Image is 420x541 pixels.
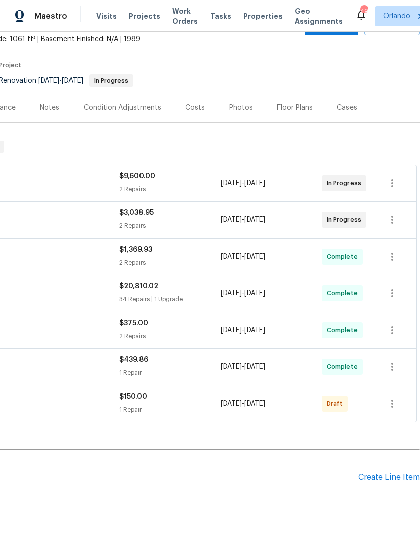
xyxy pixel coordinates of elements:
div: Photos [229,103,253,113]
div: 49 [360,6,367,16]
span: [DATE] [244,253,265,260]
div: 1 Repair [119,405,221,415]
div: 2 Repairs [119,184,221,194]
span: [DATE] [221,327,242,334]
span: [DATE] [244,400,265,407]
span: Work Orders [172,6,198,26]
span: Projects [129,11,160,21]
span: - [221,325,265,335]
span: [DATE] [38,77,59,84]
span: Complete [327,325,362,335]
div: Floor Plans [277,103,313,113]
span: [DATE] [221,253,242,260]
span: [DATE] [221,180,242,187]
span: Draft [327,399,347,409]
span: $1,369.93 [119,246,152,253]
span: [DATE] [221,216,242,223]
span: $9,600.00 [119,173,155,180]
span: [DATE] [244,180,265,187]
div: Notes [40,103,59,113]
span: - [221,215,265,225]
span: - [221,178,265,188]
span: - [221,288,265,298]
span: In Progress [327,215,365,225]
span: In Progress [90,78,132,84]
span: $150.00 [119,393,147,400]
span: [DATE] [244,290,265,297]
span: Orlando [383,11,410,21]
span: Complete [327,252,362,262]
div: Costs [185,103,205,113]
span: [DATE] [244,327,265,334]
span: $439.86 [119,356,148,363]
span: [DATE] [244,363,265,370]
span: - [221,252,265,262]
div: 2 Repairs [119,258,221,268]
div: Create Line Item [358,473,420,482]
span: [DATE] [221,363,242,370]
span: [DATE] [221,290,242,297]
span: Properties [243,11,283,21]
span: - [221,362,265,372]
div: 2 Repairs [119,331,221,341]
span: Complete [327,288,362,298]
span: [DATE] [244,216,265,223]
span: [DATE] [221,400,242,407]
span: - [221,399,265,409]
span: $3,038.95 [119,209,154,216]
div: Condition Adjustments [84,103,161,113]
div: 2 Repairs [119,221,221,231]
span: $20,810.02 [119,283,158,290]
div: 1 Repair [119,368,221,378]
span: Visits [96,11,117,21]
span: Geo Assignments [295,6,343,26]
span: [DATE] [62,77,83,84]
span: Tasks [210,13,231,20]
span: Complete [327,362,362,372]
div: Cases [337,103,357,113]
span: $375.00 [119,320,148,327]
div: 34 Repairs | 1 Upgrade [119,294,221,304]
span: Maestro [34,11,67,21]
span: In Progress [327,178,365,188]
span: - [38,77,83,84]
